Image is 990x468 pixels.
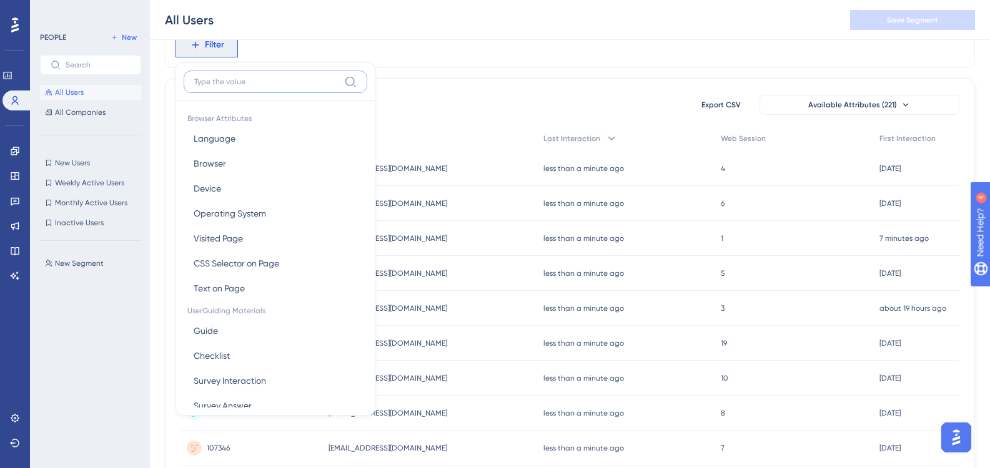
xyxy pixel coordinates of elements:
[184,251,367,276] button: CSS Selector on Page
[879,339,901,348] time: [DATE]
[194,256,279,271] span: CSS Selector on Page
[122,32,137,42] span: New
[40,256,149,271] button: New Segment
[194,373,266,388] span: Survey Interaction
[55,87,84,97] span: All Users
[184,343,367,368] button: Checklist
[543,269,624,278] time: less than a minute ago
[543,444,624,452] time: less than a minute ago
[329,338,447,348] span: [EMAIL_ADDRESS][DOMAIN_NAME]
[879,409,901,417] time: [DATE]
[184,393,367,418] button: Survey Answer
[194,348,230,363] span: Checklist
[55,107,106,117] span: All Companies
[184,126,367,151] button: Language
[543,234,624,243] time: less than a minute ago
[40,32,66,42] div: PEOPLE
[40,105,141,120] button: All Companies
[29,3,78,18] span: Need Help?
[938,419,975,456] iframe: UserGuiding AI Assistant Launcher
[194,181,221,196] span: Device
[721,443,725,453] span: 7
[55,198,127,208] span: Monthly Active Users
[721,373,728,383] span: 10
[543,304,624,313] time: less than a minute ago
[887,15,938,25] span: Save Segment
[690,95,752,115] button: Export CSV
[329,268,447,278] span: [EMAIL_ADDRESS][DOMAIN_NAME]
[194,398,252,413] span: Survey Answer
[543,164,624,173] time: less than a minute ago
[194,281,245,296] span: Text on Page
[543,199,624,208] time: less than a minute ago
[184,151,367,176] button: Browser
[194,156,226,171] span: Browser
[207,443,230,453] span: 107346
[850,10,975,30] button: Save Segment
[760,95,959,115] button: Available Attributes (221)
[879,199,901,208] time: [DATE]
[721,408,725,418] span: 8
[329,303,447,313] span: [EMAIL_ADDRESS][DOMAIN_NAME]
[55,258,104,268] span: New Segment
[329,443,447,453] span: [EMAIL_ADDRESS][DOMAIN_NAME]
[808,100,897,110] span: Available Attributes (221)
[194,77,339,87] input: Type the value
[879,134,936,144] span: First Interaction
[165,11,214,29] div: All Users
[184,226,367,251] button: Visited Page
[329,163,447,173] span: [EMAIL_ADDRESS][DOMAIN_NAME]
[66,61,131,69] input: Search
[329,198,447,208] span: [EMAIL_ADDRESS][DOMAIN_NAME]
[721,163,725,173] span: 4
[879,269,901,278] time: [DATE]
[184,301,367,318] span: UserGuiding Materials
[194,231,243,246] span: Visited Page
[721,134,766,144] span: Web Session
[55,158,90,168] span: New Users
[194,131,235,146] span: Language
[879,444,901,452] time: [DATE]
[184,318,367,343] button: Guide
[106,30,141,45] button: New
[543,339,624,348] time: less than a minute ago
[721,268,725,278] span: 5
[87,6,91,16] div: 4
[40,85,141,100] button: All Users
[879,234,929,243] time: 7 minutes ago
[184,109,367,126] span: Browser Attributes
[543,134,600,144] span: Last Interaction
[721,233,723,243] span: 1
[879,304,946,313] time: about 19 hours ago
[701,100,741,110] span: Export CSV
[205,37,224,52] span: Filter
[176,32,238,57] button: Filter
[879,374,901,383] time: [DATE]
[184,368,367,393] button: Survey Interaction
[194,206,266,221] span: Operating System
[721,338,727,348] span: 19
[40,155,141,170] button: New Users
[721,198,725,208] span: 6
[184,276,367,301] button: Text on Page
[721,303,725,313] span: 3
[194,323,218,338] span: Guide
[543,409,624,417] time: less than a minute ago
[329,408,447,418] span: [EMAIL_ADDRESS][DOMAIN_NAME]
[543,374,624,383] time: less than a minute ago
[329,233,447,243] span: [EMAIL_ADDRESS][DOMAIN_NAME]
[184,176,367,201] button: Device
[40,215,141,230] button: Inactive Users
[184,201,367,226] button: Operating System
[879,164,901,173] time: [DATE]
[55,218,104,228] span: Inactive Users
[329,373,447,383] span: [EMAIL_ADDRESS][DOMAIN_NAME]
[40,175,141,190] button: Weekly Active Users
[40,195,141,210] button: Monthly Active Users
[55,178,124,188] span: Weekly Active Users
